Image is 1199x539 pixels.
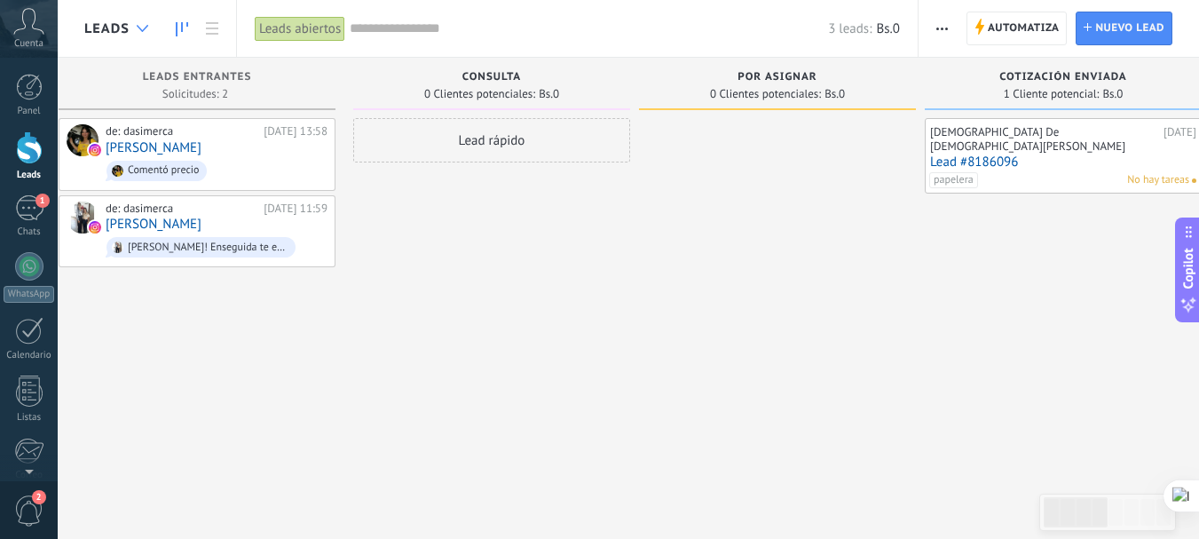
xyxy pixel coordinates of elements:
div: [DATE] 13:58 [264,124,327,139]
span: Bs.0 [539,89,559,99]
a: [PERSON_NAME] [106,140,201,155]
a: Nuevo lead [1076,12,1172,45]
div: Consulta [362,71,621,86]
div: [DATE] [1164,125,1196,153]
span: 0 Clientes potenciales: [424,89,535,99]
span: Bs.0 [876,20,899,37]
span: Copilot [1179,248,1197,289]
div: Leads [4,170,55,181]
a: [PERSON_NAME] [106,217,201,232]
span: 1 Cliente potencial: [1004,89,1100,99]
span: 2 [32,490,46,504]
button: Más [929,12,955,45]
span: Bs.0 [1102,89,1123,99]
span: Automatiza [988,12,1060,44]
div: Calendario [4,350,55,361]
div: [DATE] 11:59 [264,202,327,216]
a: Leads [167,12,197,46]
a: Lead #8186096 [930,155,1196,170]
span: No hay nada asignado [1192,178,1196,183]
div: CARMELIN [67,124,99,156]
div: Leads Entrantes [67,71,327,86]
a: Lista [197,12,227,46]
span: Solicitudes: 2 [162,89,228,99]
div: [DEMOGRAPHIC_DATA] De [DEMOGRAPHIC_DATA][PERSON_NAME] [930,125,1159,153]
div: Listas [4,412,55,424]
div: Cotización Enviada [934,71,1193,86]
span: Leads [84,20,130,37]
span: 3 leads: [828,20,872,37]
span: Leads Entrantes [143,71,252,83]
span: 0 Clientes potenciales: [710,89,821,99]
div: de: dasimerca [106,124,257,139]
div: Mileyva Fernandez [67,202,99,234]
div: Comentó precio [128,164,199,177]
div: Leads abiertos [255,16,345,42]
span: Consulta [462,71,521,83]
span: Bs.0 [824,89,845,99]
img: instagram.svg [89,144,101,156]
img: instagram.svg [89,221,101,234]
span: 1 [35,194,50,208]
div: Lead rápido [353,118,630,162]
a: Automatiza [966,12,1068,45]
div: Chats [4,226,55,238]
div: [PERSON_NAME]! Enseguida te enviaremos la información sobre los modelos disponibles [128,242,288,254]
span: papelera [929,172,978,188]
div: WhatsApp [4,286,54,303]
span: Nuevo lead [1095,12,1164,44]
span: Cotización Enviada [999,71,1127,83]
span: Por Asignar [738,71,816,83]
span: No hay tareas [1127,172,1189,188]
div: de: dasimerca [106,202,257,216]
div: Panel [4,106,55,117]
span: Cuenta [14,38,43,50]
div: Por Asignar [648,71,907,86]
